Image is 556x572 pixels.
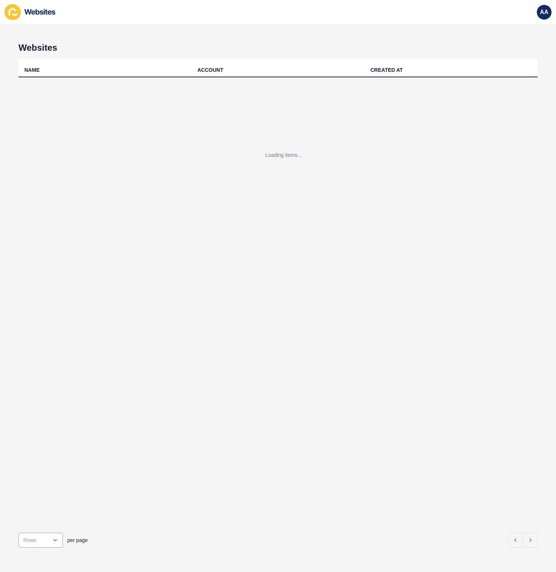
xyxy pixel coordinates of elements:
div: Loading items... [265,151,302,159]
span: per page [67,536,88,544]
h1: Websites [18,43,538,53]
span: AA [540,9,548,16]
div: ACCOUNT [197,66,223,74]
div: CREATED AT [370,66,403,74]
div: open menu [18,533,63,548]
div: NAME [24,66,40,74]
